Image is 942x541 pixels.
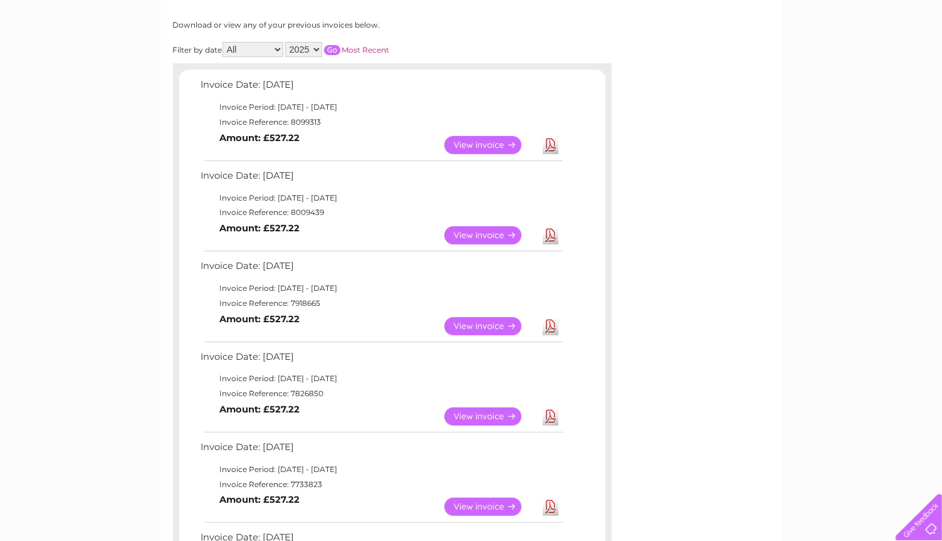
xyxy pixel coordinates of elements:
[198,386,565,401] td: Invoice Reference: 7826850
[721,53,745,63] a: Water
[901,53,930,63] a: Log out
[220,132,300,144] b: Amount: £527.22
[543,136,558,154] a: Download
[753,53,780,63] a: Energy
[444,226,536,244] a: View
[198,205,565,220] td: Invoice Reference: 8009439
[198,349,565,372] td: Invoice Date: [DATE]
[198,100,565,115] td: Invoice Period: [DATE] - [DATE]
[175,7,768,61] div: Clear Business is a trading name of Verastar Limited (registered in [GEOGRAPHIC_DATA] No. 3667643...
[859,53,889,63] a: Contact
[342,45,390,55] a: Most Recent
[444,317,536,335] a: View
[444,136,536,154] a: View
[198,258,565,281] td: Invoice Date: [DATE]
[198,115,565,130] td: Invoice Reference: 8099313
[543,317,558,335] a: Download
[788,53,825,63] a: Telecoms
[198,281,565,296] td: Invoice Period: [DATE] - [DATE]
[543,407,558,426] a: Download
[198,439,565,462] td: Invoice Date: [DATE]
[173,21,502,29] div: Download or view any of your previous invoices below.
[444,407,536,426] a: View
[220,494,300,505] b: Amount: £527.22
[220,223,300,234] b: Amount: £527.22
[198,76,565,100] td: Invoice Date: [DATE]
[543,498,558,516] a: Download
[706,6,792,22] a: 0333 014 3131
[220,313,300,325] b: Amount: £527.22
[833,53,851,63] a: Blog
[543,226,558,244] a: Download
[444,498,536,516] a: View
[198,296,565,311] td: Invoice Reference: 7918665
[33,33,97,71] img: logo.png
[198,167,565,191] td: Invoice Date: [DATE]
[220,404,300,415] b: Amount: £527.22
[198,462,565,477] td: Invoice Period: [DATE] - [DATE]
[198,371,565,386] td: Invoice Period: [DATE] - [DATE]
[198,191,565,206] td: Invoice Period: [DATE] - [DATE]
[173,42,502,57] div: Filter by date
[198,477,565,492] td: Invoice Reference: 7733823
